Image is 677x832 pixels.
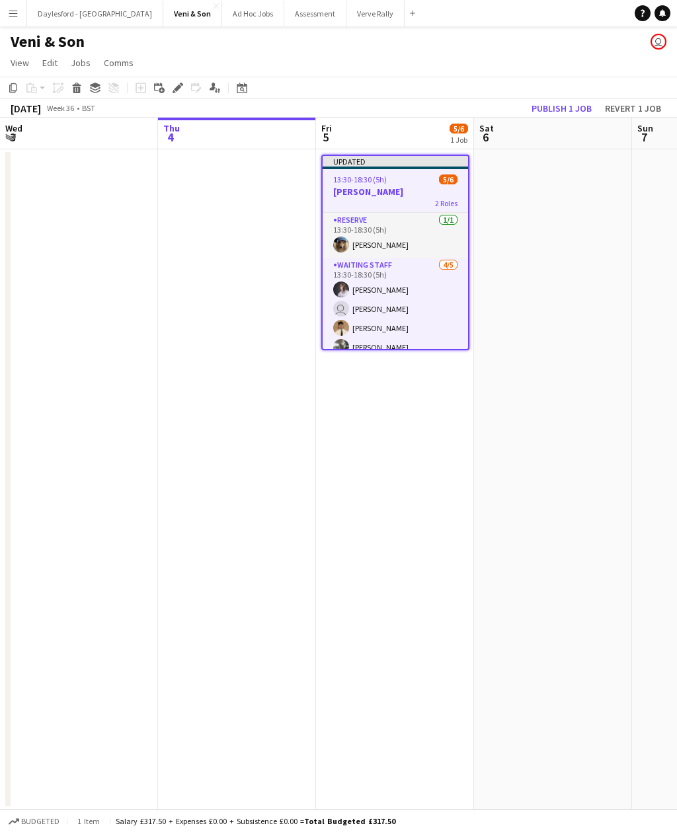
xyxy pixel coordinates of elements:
app-card-role: Reserve1/113:30-18:30 (5h)[PERSON_NAME] [323,213,468,258]
button: Verve Rally [346,1,405,26]
span: 5/6 [450,124,468,133]
span: Fri [321,122,332,134]
span: 5/6 [439,174,458,184]
button: Revert 1 job [600,100,666,117]
div: BST [82,103,95,113]
app-card-role: Waiting Staff4/513:30-18:30 (5h)[PERSON_NAME] [PERSON_NAME][PERSON_NAME][PERSON_NAME] [323,258,468,379]
span: Jobs [71,57,91,69]
a: Comms [99,54,139,71]
h3: [PERSON_NAME] [323,186,468,198]
button: Assessment [284,1,346,26]
span: 3 [3,130,22,145]
span: 1 item [73,816,104,826]
span: Comms [104,57,134,69]
button: Ad Hoc Jobs [222,1,284,26]
span: 7 [635,130,653,145]
span: 5 [319,130,332,145]
span: View [11,57,29,69]
span: 4 [161,130,180,145]
a: Jobs [65,54,96,71]
app-job-card: Updated13:30-18:30 (5h)5/6[PERSON_NAME]2 RolesReserve1/113:30-18:30 (5h)[PERSON_NAME]Waiting Staf... [321,155,469,350]
button: Daylesford - [GEOGRAPHIC_DATA] [27,1,163,26]
button: Budgeted [7,814,61,829]
span: Week 36 [44,103,77,113]
span: Total Budgeted £317.50 [304,816,395,826]
a: Edit [37,54,63,71]
span: Sun [637,122,653,134]
app-user-avatar: Nathan Kee Wong [651,34,666,50]
div: 1 Job [450,135,467,145]
span: Sat [479,122,494,134]
span: Edit [42,57,58,69]
div: Updated [323,156,468,167]
button: Veni & Son [163,1,222,26]
a: View [5,54,34,71]
span: 6 [477,130,494,145]
div: Salary £317.50 + Expenses £0.00 + Subsistence £0.00 = [116,816,395,826]
span: 2 Roles [435,198,458,208]
span: 13:30-18:30 (5h) [333,174,387,184]
div: [DATE] [11,102,41,115]
span: Wed [5,122,22,134]
h1: Veni & Son [11,32,85,52]
button: Publish 1 job [526,100,597,117]
span: Budgeted [21,817,60,826]
span: Thu [163,122,180,134]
